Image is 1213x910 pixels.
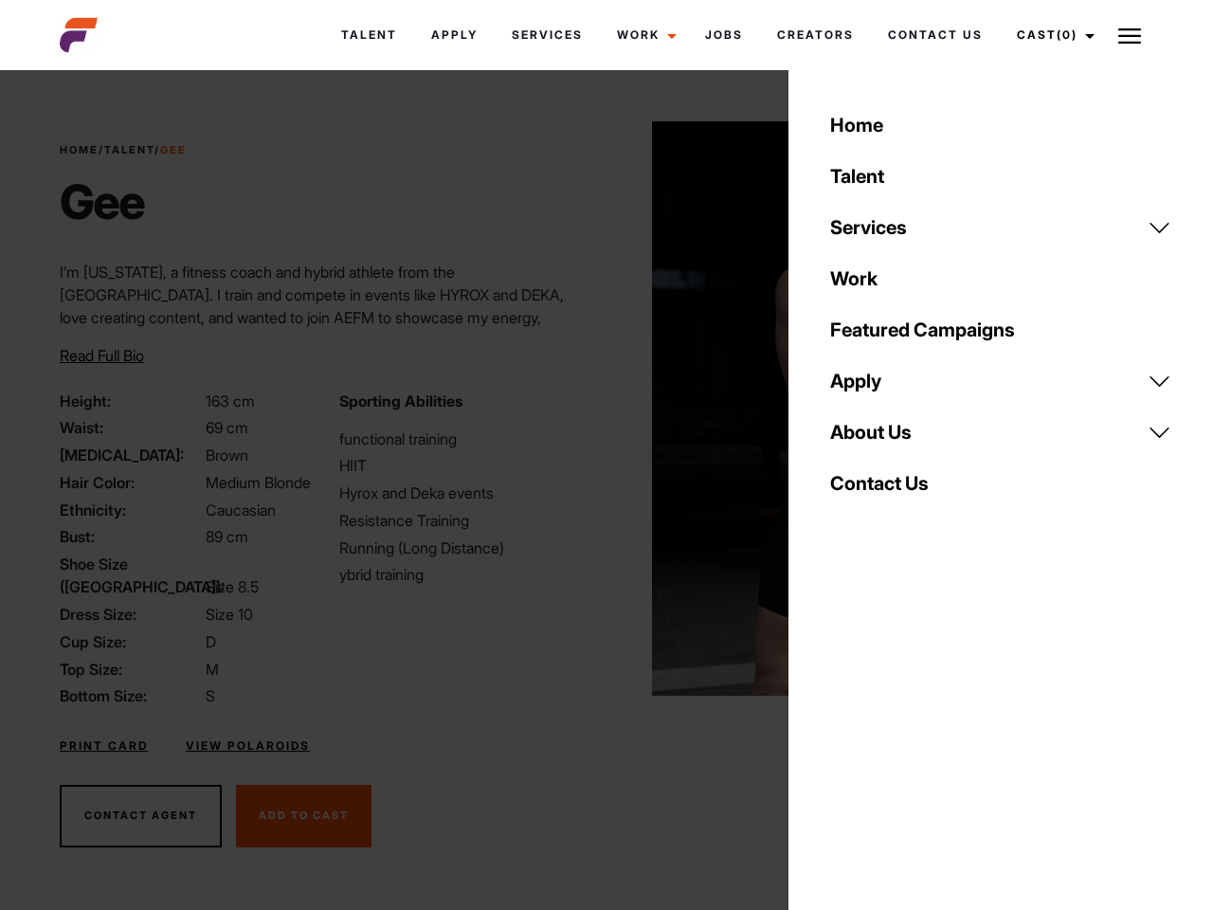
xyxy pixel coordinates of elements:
[206,605,253,624] span: Size 10
[819,253,1183,304] a: Work
[160,143,187,156] strong: Gee
[819,355,1183,407] a: Apply
[60,390,202,412] span: Height:
[206,632,216,651] span: D
[60,471,202,494] span: Hair Color:
[688,9,760,61] a: Jobs
[206,500,276,519] span: Caucasian
[60,444,202,466] span: [MEDICAL_DATA]:
[60,346,144,365] span: Read Full Bio
[871,9,1000,61] a: Contact Us
[414,9,495,61] a: Apply
[60,173,187,230] h1: Gee
[60,603,202,626] span: Dress Size:
[60,525,202,548] span: Bust:
[206,577,259,596] span: Size 8.5
[206,446,248,464] span: Brown
[339,537,595,559] li: Running (Long Distance)
[60,143,99,156] a: Home
[206,473,311,492] span: Medium Blonde
[819,100,1183,151] a: Home
[60,785,222,847] button: Contact Agent
[259,809,349,822] span: Add To Cast
[60,553,202,598] span: Shoe Size ([GEOGRAPHIC_DATA]):
[206,391,255,410] span: 163 cm
[60,142,187,158] span: / /
[1118,25,1141,47] img: Burger icon
[206,418,248,437] span: 69 cm
[819,407,1183,458] a: About Us
[60,16,98,54] img: cropped-aefm-brand-fav-22-square.png
[760,9,871,61] a: Creators
[324,9,414,61] a: Talent
[1057,27,1077,42] span: (0)
[600,9,688,61] a: Work
[186,737,310,755] a: View Polaroids
[339,563,595,586] li: ybrid training
[206,686,215,705] span: S
[819,304,1183,355] a: Featured Campaigns
[60,684,202,707] span: Bottom Size:
[104,143,154,156] a: Talent
[819,202,1183,253] a: Services
[339,454,595,477] li: HIIT
[206,660,219,679] span: M
[495,9,600,61] a: Services
[819,458,1183,509] a: Contact Us
[60,737,148,755] a: Print Card
[236,785,371,847] button: Add To Cast
[60,499,202,521] span: Ethnicity:
[819,151,1183,202] a: Talent
[339,428,595,450] li: functional training
[339,391,462,410] strong: Sporting Abilities
[60,630,202,653] span: Cup Size:
[1000,9,1106,61] a: Cast(0)
[339,482,595,504] li: Hyrox and Deka events
[339,509,595,532] li: Resistance Training
[60,416,202,439] span: Waist:
[60,261,595,352] p: I’m [US_STATE], a fitness coach and hybrid athlete from the [GEOGRAPHIC_DATA]. I train and compet...
[60,658,202,681] span: Top Size:
[60,344,144,367] button: Read Full Bio
[206,527,248,546] span: 89 cm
